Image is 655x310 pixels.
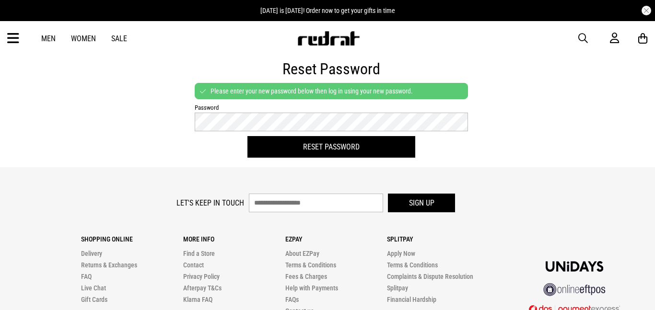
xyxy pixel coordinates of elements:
[387,284,408,292] a: Splitpay
[285,296,299,303] a: FAQs
[387,273,473,280] a: Complaints & Dispute Resolution
[211,87,413,95] label: Please enter your new password below then log in using your new password.
[183,250,215,257] a: Find a Store
[183,261,204,269] a: Contact
[81,273,92,280] a: FAQ
[285,284,338,292] a: Help with Payments
[195,60,468,78] h1: Reset Password
[81,284,106,292] a: Live Chat
[387,261,438,269] a: Terms & Conditions
[247,136,415,158] button: Reset Password
[388,194,455,212] button: Sign up
[285,250,319,257] a: About EZPay
[546,261,603,272] img: Unidays
[183,284,222,292] a: Afterpay T&Cs
[81,261,137,269] a: Returns & Exchanges
[81,250,102,257] a: Delivery
[297,31,360,46] img: Redrat logo
[195,104,468,111] label: Password
[387,235,489,243] p: Splitpay
[387,250,415,257] a: Apply Now
[260,7,395,14] span: [DATE] is [DATE]! Order now to get your gifts in time
[81,296,107,303] a: Gift Cards
[387,296,436,303] a: Financial Hardship
[41,34,56,43] a: Men
[285,273,327,280] a: Fees & Charges
[183,235,285,243] p: More Info
[285,235,387,243] p: Ezpay
[176,198,244,207] label: Let's keep in touch
[111,34,127,43] a: Sale
[183,273,220,280] a: Privacy Policy
[285,261,336,269] a: Terms & Conditions
[81,235,183,243] p: Shopping Online
[71,34,96,43] a: Women
[183,296,212,303] a: Klarna FAQ
[543,283,606,296] img: online eftpos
